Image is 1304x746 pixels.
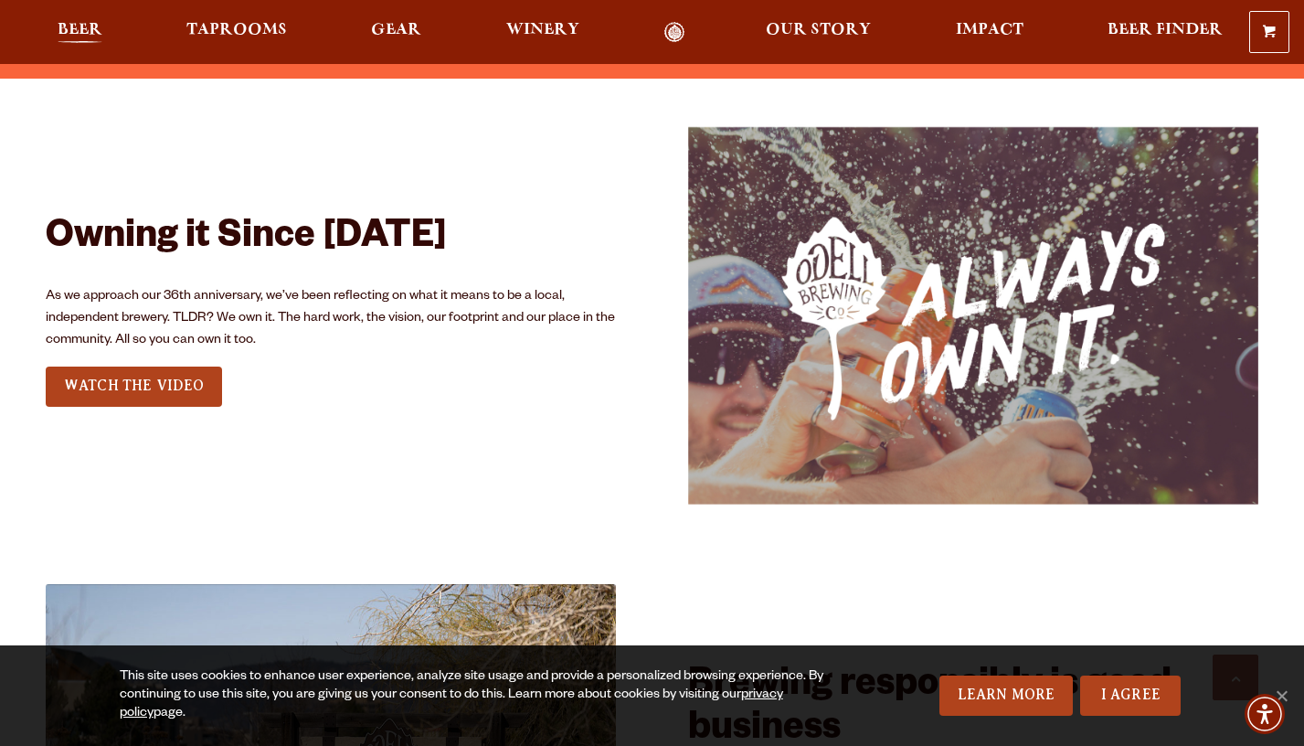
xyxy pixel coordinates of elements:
a: Odell Home [640,22,708,43]
a: WATCH THE VIDEO [46,367,222,407]
a: Impact [944,22,1035,43]
span: Beer [58,23,102,37]
span: Gear [371,23,421,37]
a: Our Story [754,22,883,43]
a: Beer [46,22,114,43]
span: Winery [506,23,579,37]
h2: Owning it Since [DATE] [46,218,616,261]
span: Impact [956,23,1023,37]
span: Beer Finder [1108,23,1223,37]
img: AlwaysOwnIt_WebsiteTile [688,124,1258,506]
div: This site uses cookies to enhance user experience, analyze site usage and provide a personalized ... [120,668,847,723]
a: I Agree [1080,676,1181,716]
a: Learn More [939,676,1074,716]
a: privacy policy [120,688,783,721]
span: Taprooms [186,23,287,37]
a: Taprooms [175,22,299,43]
a: Winery [494,22,591,43]
div: See Our Full LineUp [46,364,222,410]
div: Accessibility Menu [1245,694,1285,734]
span: Our Story [766,23,871,37]
a: Gear [359,22,433,43]
p: As we approach our 36th anniversary, we’ve been reflecting on what it means to be a local, indepe... [46,286,616,352]
span: WATCH THE VIDEO [64,378,204,394]
a: Beer Finder [1096,22,1235,43]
